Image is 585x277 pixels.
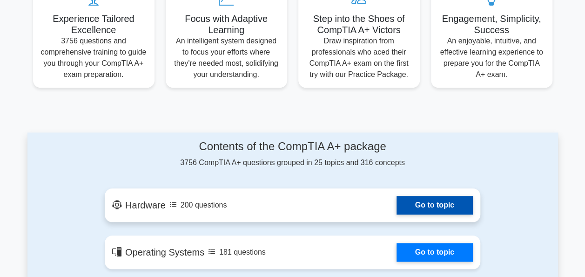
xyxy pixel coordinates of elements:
a: Go to topic [397,196,473,215]
div: 3756 CompTIA A+ questions grouped in 25 topics and 316 concepts [105,140,480,168]
p: An intelligent system designed to focus your efforts where they're needed most, solidifying your ... [173,35,280,80]
h5: Experience Tailored Excellence [40,13,147,35]
h4: Contents of the CompTIA A+ package [105,140,480,153]
p: 3756 questions and comprehensive training to guide you through your CompTIA A+ exam preparation. [40,35,147,80]
h5: Engagement, Simplicity, Success [438,13,545,35]
p: Draw inspiration from professionals who aced their CompTIA A+ exam on the first try with our Prac... [306,35,412,80]
h5: Step into the Shoes of CompTIA A+ Victors [306,13,412,35]
h5: Focus with Adaptive Learning [173,13,280,35]
a: Go to topic [397,243,473,262]
p: An enjoyable, intuitive, and effective learning experience to prepare you for the CompTIA A+ exam. [438,35,545,80]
